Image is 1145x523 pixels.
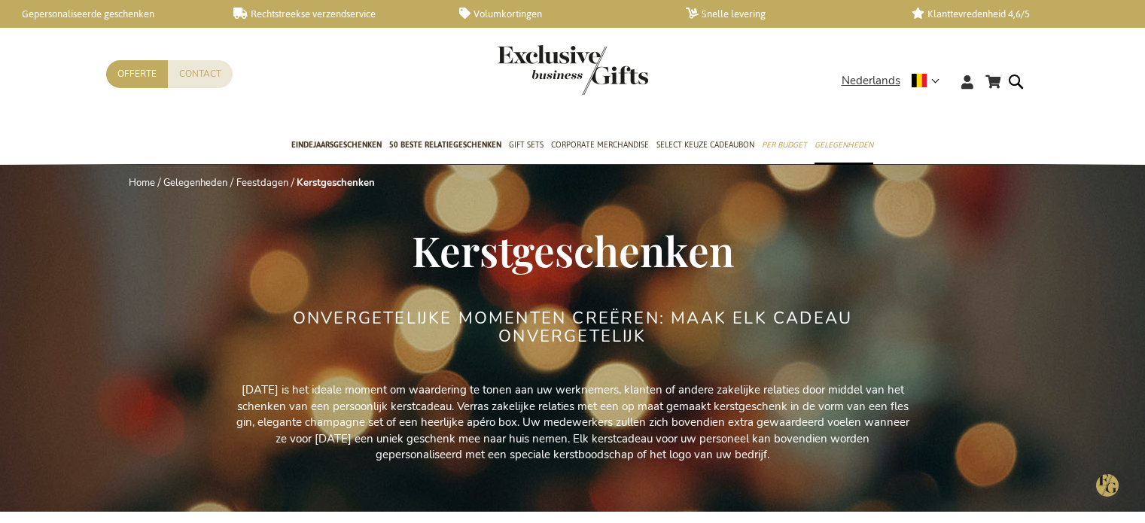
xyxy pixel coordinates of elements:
a: Feestdagen [236,176,288,190]
span: Nederlands [842,72,900,90]
a: Volumkortingen [459,8,661,20]
span: Gift Sets [509,137,544,153]
a: Rechtstreekse verzendservice [233,8,435,20]
p: [DATE] is het ideale moment om waardering te tonen aan uw werknemers, klanten of andere zakelijke... [234,382,912,463]
span: Per Budget [762,137,807,153]
a: store logo [498,45,573,95]
span: Eindejaarsgeschenken [291,137,382,153]
a: Home [129,176,155,190]
a: Offerte [106,60,168,88]
a: Contact [168,60,233,88]
span: Select Keuze Cadeaubon [656,137,754,153]
span: Kerstgeschenken [412,222,734,278]
span: 50 beste relatiegeschenken [389,137,501,153]
a: Klanttevredenheid 4,6/5 [912,8,1113,20]
span: Corporate Merchandise [551,137,649,153]
img: Exclusive Business gifts logo [498,45,648,95]
a: Gelegenheden [163,176,227,190]
a: Gepersonaliseerde geschenken [8,8,209,20]
a: Snelle levering [686,8,888,20]
div: Nederlands [842,72,949,90]
span: Gelegenheden [815,137,873,153]
h2: ONVERGETELIJKE MOMENTEN CREËREN: MAAK ELK CADEAU ONVERGETELIJK [291,309,855,345]
strong: Kerstgeschenken [297,176,375,190]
